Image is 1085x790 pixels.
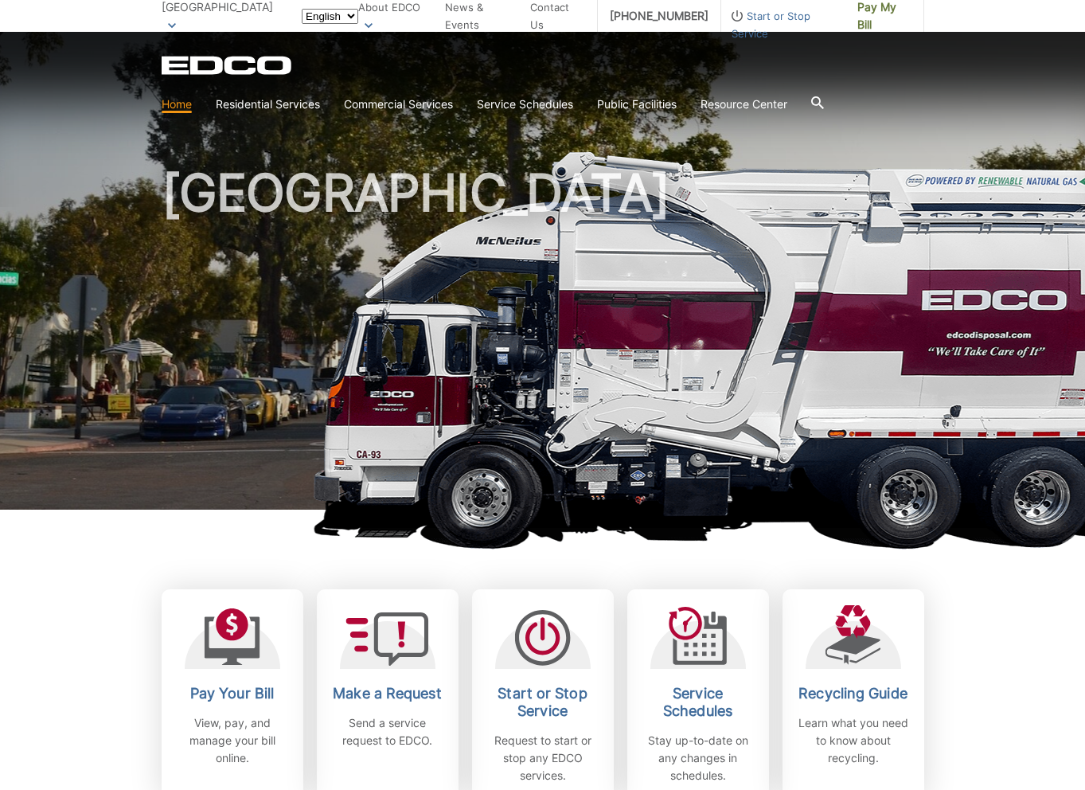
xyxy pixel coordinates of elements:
[794,685,912,702] h2: Recycling Guide
[302,9,358,24] select: Select a language
[639,685,757,720] h2: Service Schedules
[216,96,320,113] a: Residential Services
[344,96,453,113] a: Commercial Services
[701,96,787,113] a: Resource Center
[639,732,757,784] p: Stay up-to-date on any changes in schedules.
[329,714,447,749] p: Send a service request to EDCO.
[477,96,573,113] a: Service Schedules
[484,732,602,784] p: Request to start or stop any EDCO services.
[174,685,291,702] h2: Pay Your Bill
[162,56,294,75] a: EDCD logo. Return to the homepage.
[329,685,447,702] h2: Make a Request
[794,714,912,767] p: Learn what you need to know about recycling.
[597,96,677,113] a: Public Facilities
[162,96,192,113] a: Home
[162,167,924,517] h1: [GEOGRAPHIC_DATA]
[484,685,602,720] h2: Start or Stop Service
[174,714,291,767] p: View, pay, and manage your bill online.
